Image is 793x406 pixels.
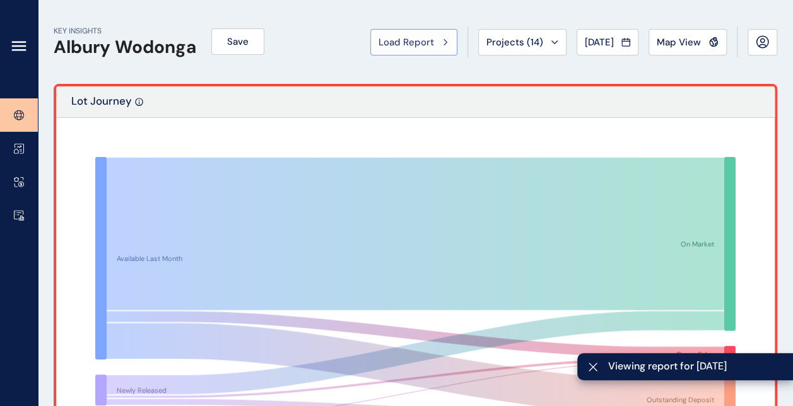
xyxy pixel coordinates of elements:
[608,359,783,373] span: Viewing report for [DATE]
[649,29,727,55] button: Map View
[54,26,196,37] p: KEY INSIGHTS
[478,29,567,55] button: Projects (14)
[370,29,457,55] button: Load Report
[577,29,638,55] button: [DATE]
[657,36,701,49] span: Map View
[71,94,132,117] p: Lot Journey
[379,36,434,49] span: Load Report
[227,35,249,48] span: Save
[54,37,196,58] h1: Albury Wodonga
[585,36,614,49] span: [DATE]
[486,36,543,49] span: Projects ( 14 )
[211,28,264,55] button: Save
